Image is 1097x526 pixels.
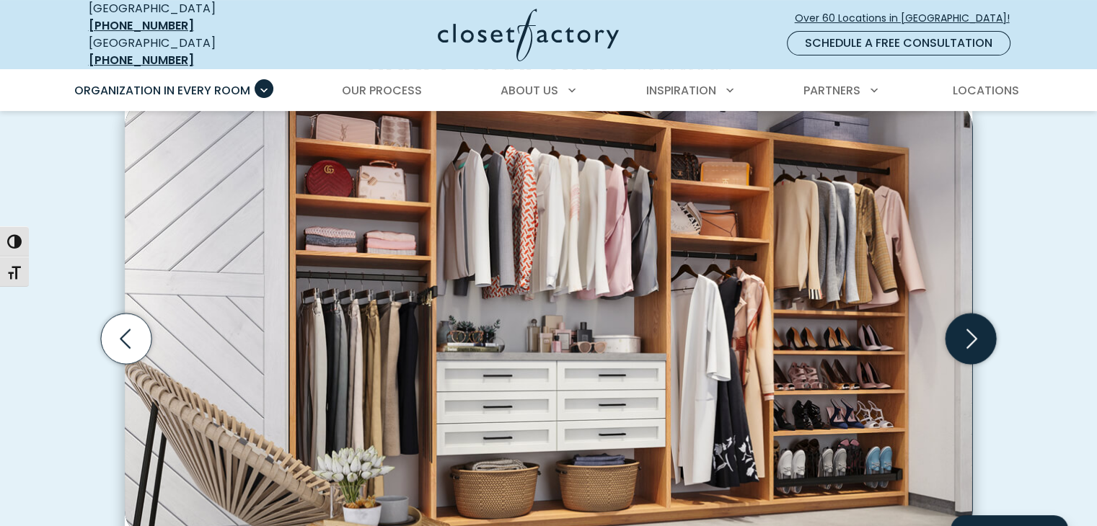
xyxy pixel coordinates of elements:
span: Over 60 Locations in [GEOGRAPHIC_DATA]! [795,11,1021,26]
span: Organization in Every Room [74,82,250,99]
a: Over 60 Locations in [GEOGRAPHIC_DATA]! [794,6,1022,31]
span: About Us [501,82,558,99]
a: Schedule a Free Consultation [787,31,1010,55]
span: Partners [803,82,860,99]
img: Closet Factory Logo [438,9,619,61]
a: [PHONE_NUMBER] [89,17,194,34]
span: Locations [952,82,1018,99]
nav: Primary Menu [64,71,1034,111]
span: Our Process [342,82,422,99]
button: Next slide [940,308,1002,370]
span: Inspiration [646,82,716,99]
a: [PHONE_NUMBER] [89,52,194,68]
button: Previous slide [95,308,157,370]
div: [GEOGRAPHIC_DATA] [89,35,298,69]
